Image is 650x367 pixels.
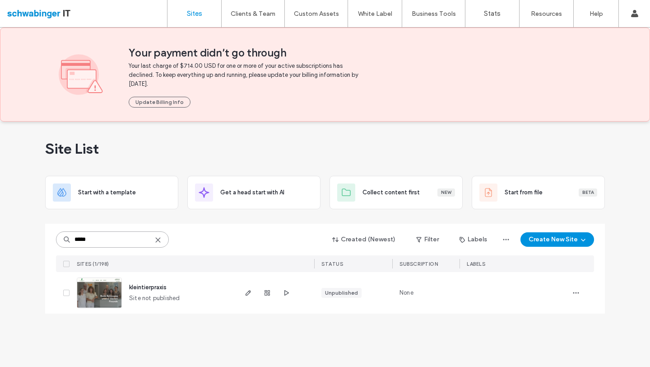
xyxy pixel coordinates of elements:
div: Start from fileBeta [472,176,605,209]
button: Created (Newest) [325,232,404,247]
div: New [437,188,455,197]
span: SUBSCRIPTION [399,261,438,267]
span: None [399,288,413,297]
div: Get a head start with AI [187,176,320,209]
span: Your payment didn’t go through [129,46,591,60]
label: Resources [531,10,562,18]
span: Collect content first [362,188,420,197]
label: Clients & Team [231,10,275,18]
label: Help [590,10,603,18]
div: Beta [579,188,597,197]
span: Start from file [505,188,543,197]
span: Site List [45,140,99,158]
div: Collect content firstNew [330,176,463,209]
span: Get a head start with AI [220,188,284,197]
button: Filter [407,232,448,247]
button: Update Billing Info [129,97,190,108]
button: Labels [451,232,495,247]
label: Business Tools [412,10,456,18]
label: Custom Assets [294,10,339,18]
span: LABELS [467,261,485,267]
div: Start with a template [45,176,178,209]
span: Start with a template [78,188,136,197]
span: Hilfe [20,6,40,14]
label: White Label [358,10,392,18]
a: kleintierpraxis [129,284,167,291]
label: Stats [484,9,501,18]
span: Your last charge of $714.00 USD for one or more of your active subscriptions has declined. To kee... [129,61,361,89]
label: Sites [187,9,202,18]
div: Unpublished [325,289,358,297]
button: Create New Site [520,232,594,247]
span: SITES (1/198) [77,261,109,267]
span: STATUS [321,261,343,267]
span: Site not published [129,294,180,303]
